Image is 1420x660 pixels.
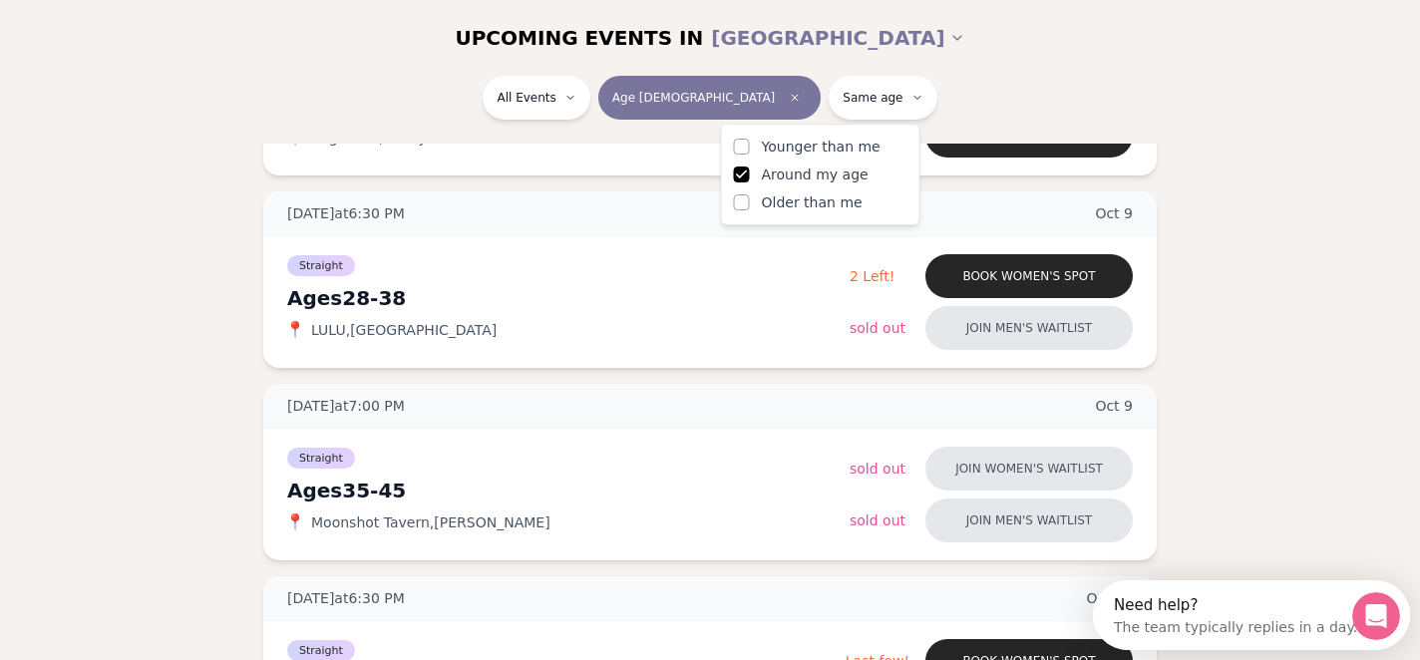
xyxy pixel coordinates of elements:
[1352,592,1400,640] iframe: Intercom live chat
[497,90,555,106] span: All Events
[762,137,881,157] span: Younger than me
[311,320,497,340] span: LULU , [GEOGRAPHIC_DATA]
[762,165,869,184] span: Around my age
[21,33,264,54] div: The team typically replies in a day.
[850,268,894,284] span: 2 Left!
[287,255,355,276] span: Straight
[287,322,303,338] span: 📍
[287,477,850,504] div: Ages 35-45
[925,306,1133,350] button: Join men's waitlist
[783,86,807,110] span: Clear age
[734,166,750,182] button: Around my age
[287,203,405,223] span: [DATE] at 6:30 PM
[287,514,303,530] span: 📍
[850,320,905,336] span: Sold Out
[455,24,703,52] span: UPCOMING EVENTS IN
[8,8,323,63] div: Open Intercom Messenger
[762,192,863,212] span: Older than me
[1087,588,1134,608] span: Oct 14
[21,17,264,33] div: Need help?
[287,448,355,469] span: Straight
[925,447,1133,491] button: Join women's waitlist
[311,512,550,532] span: Moonshot Tavern , [PERSON_NAME]
[843,90,902,106] span: Same age
[287,130,303,146] span: 📍
[287,588,405,608] span: [DATE] at 6:30 PM
[711,16,964,60] button: [GEOGRAPHIC_DATA]
[612,90,775,106] span: Age [DEMOGRAPHIC_DATA]
[829,76,936,120] button: Same age
[483,76,589,120] button: All Events
[850,512,905,528] span: Sold Out
[1093,580,1410,650] iframe: Intercom live chat discovery launcher
[287,396,405,416] span: [DATE] at 7:00 PM
[287,284,850,312] div: Ages 28-38
[925,498,1133,542] button: Join men's waitlist
[734,139,750,155] button: Younger than me
[598,76,821,120] button: Age [DEMOGRAPHIC_DATA]Clear age
[734,194,750,210] button: Older than me
[1095,396,1133,416] span: Oct 9
[925,254,1133,298] button: Book women's spot
[1095,203,1133,223] span: Oct 9
[850,461,905,477] span: Sold Out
